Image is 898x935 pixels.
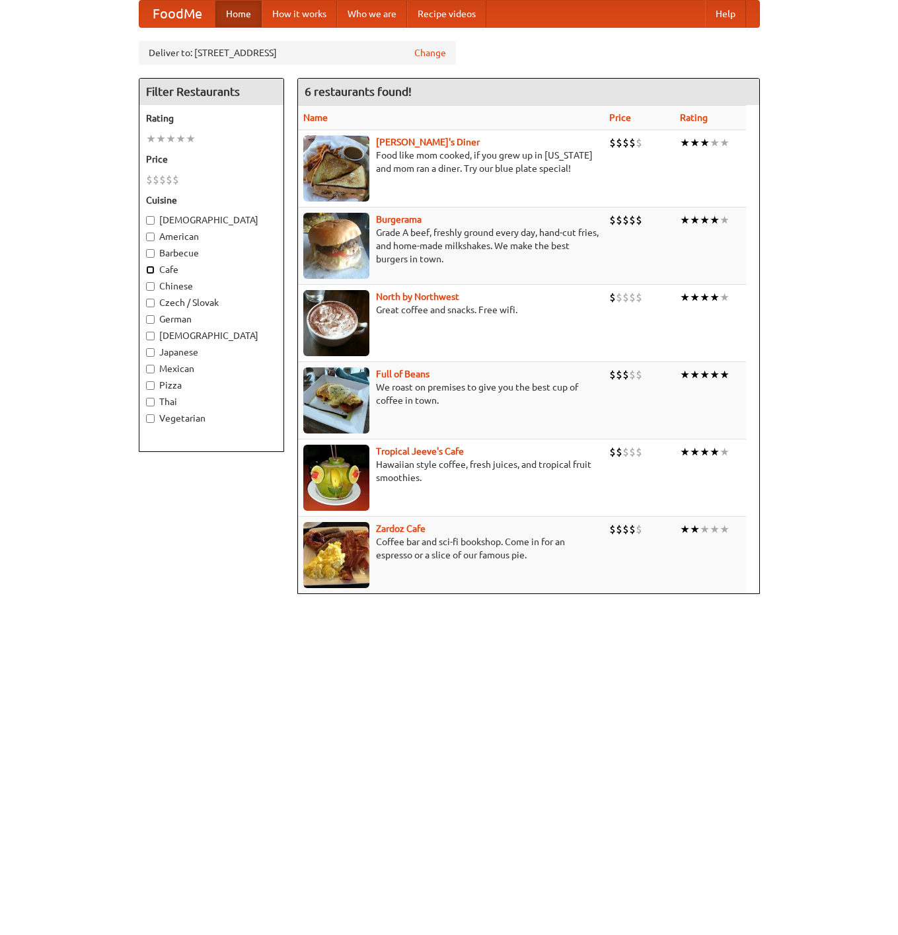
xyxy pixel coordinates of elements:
[629,445,636,459] li: $
[337,1,407,27] a: Who we are
[376,214,422,225] a: Burgerama
[680,522,690,537] li: ★
[146,131,156,146] li: ★
[720,445,730,459] li: ★
[407,1,486,27] a: Recipe videos
[139,1,215,27] a: FoodMe
[636,213,642,227] li: $
[616,367,622,382] li: $
[622,445,629,459] li: $
[166,172,172,187] li: $
[629,135,636,150] li: $
[146,362,277,375] label: Mexican
[710,522,720,537] li: ★
[629,367,636,382] li: $
[710,367,720,382] li: ★
[153,172,159,187] li: $
[146,296,277,309] label: Czech / Slovak
[616,445,622,459] li: $
[303,149,599,175] p: Food like mom cooked, if you grew up in [US_STATE] and mom ran a diner. Try our blue plate special!
[303,381,599,407] p: We roast on premises to give you the best cup of coffee in town.
[636,290,642,305] li: $
[139,79,283,105] h4: Filter Restaurants
[303,458,599,484] p: Hawaiian style coffee, fresh juices, and tropical fruit smoothies.
[720,290,730,305] li: ★
[376,369,430,379] a: Full of Beans
[146,348,155,357] input: Japanese
[629,522,636,537] li: $
[622,522,629,537] li: $
[156,131,166,146] li: ★
[146,230,277,243] label: American
[146,398,155,406] input: Thai
[146,172,153,187] li: $
[146,216,155,225] input: [DEMOGRAPHIC_DATA]
[146,153,277,166] h5: Price
[146,379,277,392] label: Pizza
[146,233,155,241] input: American
[629,290,636,305] li: $
[303,112,328,123] a: Name
[690,522,700,537] li: ★
[622,290,629,305] li: $
[609,367,616,382] li: $
[700,213,710,227] li: ★
[609,112,631,123] a: Price
[186,131,196,146] li: ★
[720,367,730,382] li: ★
[690,367,700,382] li: ★
[146,299,155,307] input: Czech / Slovak
[622,213,629,227] li: $
[215,1,262,27] a: Home
[609,135,616,150] li: $
[303,290,369,356] img: north.jpg
[146,329,277,342] label: [DEMOGRAPHIC_DATA]
[376,446,464,457] a: Tropical Jeeve's Cafe
[680,135,690,150] li: ★
[303,303,599,317] p: Great coffee and snacks. Free wifi.
[710,445,720,459] li: ★
[680,445,690,459] li: ★
[616,290,622,305] li: $
[303,445,369,511] img: jeeves.jpg
[616,522,622,537] li: $
[146,346,277,359] label: Japanese
[690,213,700,227] li: ★
[629,213,636,227] li: $
[376,523,426,534] a: Zardoz Cafe
[710,213,720,227] li: ★
[172,172,179,187] li: $
[680,367,690,382] li: ★
[146,249,155,258] input: Barbecue
[146,365,155,373] input: Mexican
[146,263,277,276] label: Cafe
[680,213,690,227] li: ★
[636,522,642,537] li: $
[609,290,616,305] li: $
[146,315,155,324] input: German
[700,367,710,382] li: ★
[146,414,155,423] input: Vegetarian
[700,522,710,537] li: ★
[710,290,720,305] li: ★
[146,194,277,207] h5: Cuisine
[705,1,746,27] a: Help
[609,445,616,459] li: $
[622,135,629,150] li: $
[303,535,599,562] p: Coffee bar and sci-fi bookshop. Come in for an espresso or a slice of our famous pie.
[146,112,277,125] h5: Rating
[690,445,700,459] li: ★
[376,291,459,302] b: North by Northwest
[616,135,622,150] li: $
[616,213,622,227] li: $
[305,85,412,98] ng-pluralize: 6 restaurants found!
[146,246,277,260] label: Barbecue
[710,135,720,150] li: ★
[700,445,710,459] li: ★
[146,412,277,425] label: Vegetarian
[700,135,710,150] li: ★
